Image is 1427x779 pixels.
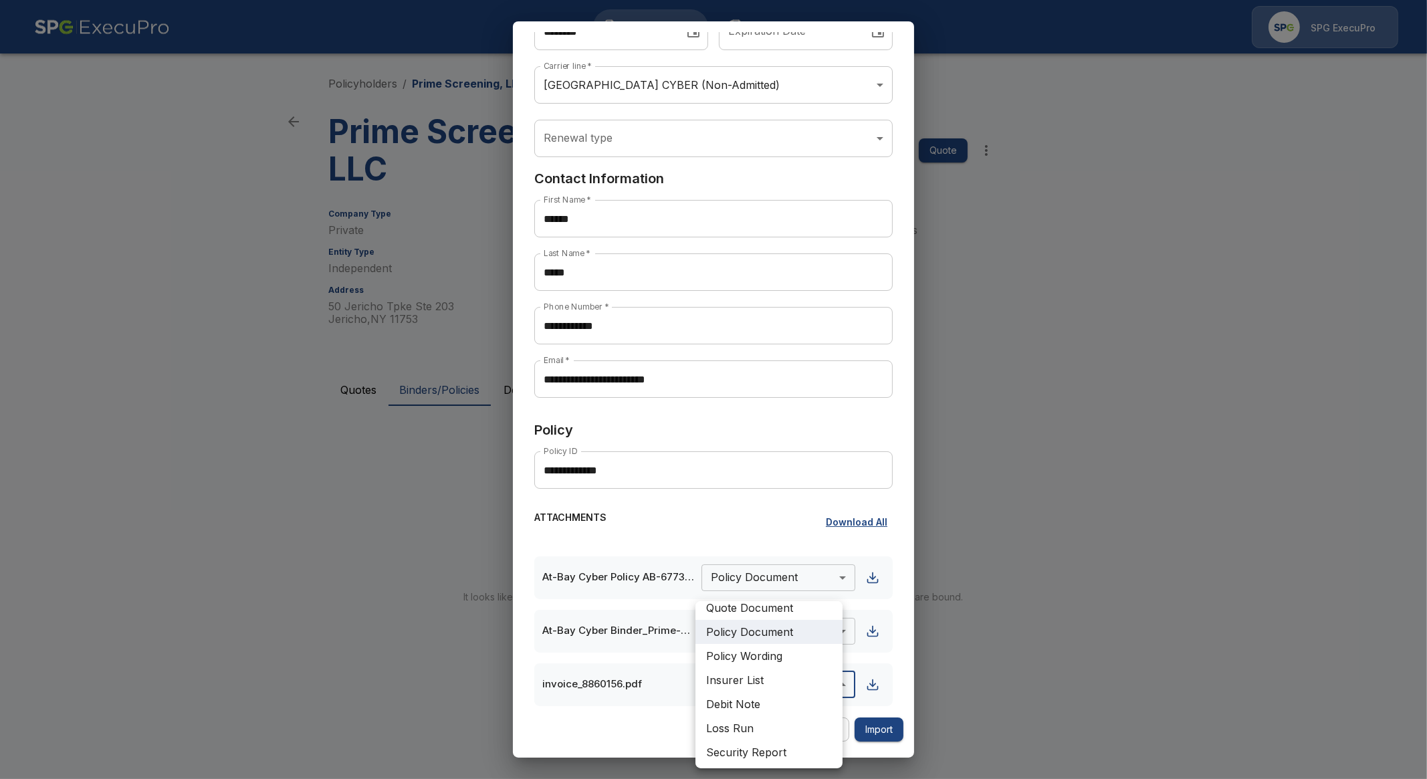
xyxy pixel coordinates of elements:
li: Loss Run [695,716,843,740]
li: Debit Note [695,692,843,716]
li: Policy Wording [695,644,843,668]
li: Security Report [695,740,843,764]
li: Insurer List [695,668,843,692]
li: Quote Document [695,596,843,620]
li: Policy Document [695,620,843,644]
